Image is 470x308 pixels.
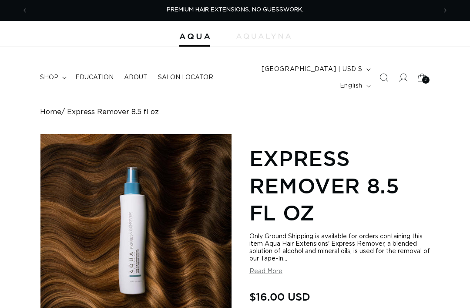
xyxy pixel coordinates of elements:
[153,68,218,87] a: Salon Locator
[436,2,455,19] button: Next announcement
[249,288,310,305] span: $16.00 USD
[249,233,430,263] div: Only Ground Shipping is available for orders containing this item Aqua Hair Extensions' Express R...
[249,145,430,226] h1: Express Remover 8.5 fl oz
[179,34,210,40] img: Aqua Hair Extensions
[70,68,119,87] a: Education
[75,74,114,81] span: Education
[256,61,374,78] button: [GEOGRAPHIC_DATA] | USD $
[40,74,58,81] span: shop
[40,108,430,116] nav: breadcrumbs
[15,2,34,19] button: Previous announcement
[262,65,363,74] span: [GEOGRAPHIC_DATA] | USD $
[335,78,374,94] button: English
[167,7,303,13] span: PREMIUM HAIR EXTENSIONS. NO GUESSWORK.
[119,68,153,87] a: About
[35,68,70,87] summary: shop
[340,81,363,91] span: English
[374,68,393,87] summary: Search
[40,108,61,116] a: Home
[67,108,159,116] span: Express Remover 8.5 fl oz
[236,34,291,39] img: aqualyna.com
[424,76,427,84] span: 2
[124,74,148,81] span: About
[249,268,282,275] button: Read More
[158,74,213,81] span: Salon Locator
